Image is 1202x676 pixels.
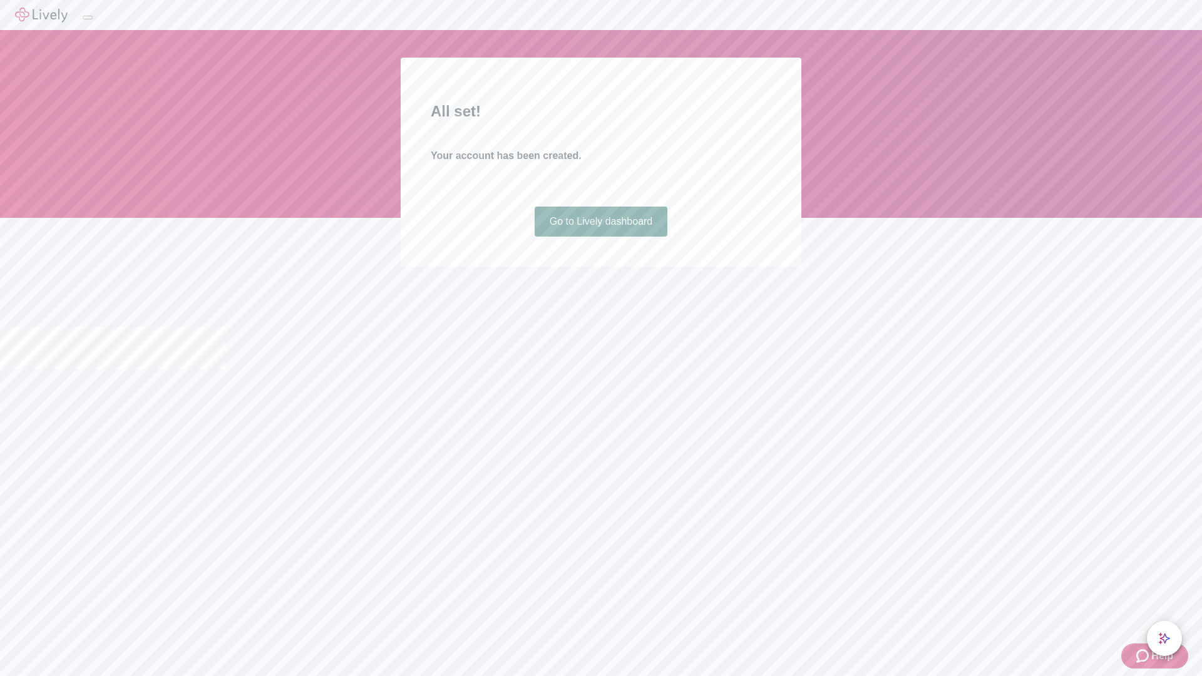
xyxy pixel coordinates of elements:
[1147,621,1182,656] button: chat
[1136,648,1151,663] svg: Zendesk support icon
[535,207,668,237] a: Go to Lively dashboard
[83,16,93,19] button: Log out
[15,8,68,23] img: Lively
[1158,632,1171,645] svg: Lively AI Assistant
[1151,648,1173,663] span: Help
[1121,643,1188,668] button: Zendesk support iconHelp
[431,148,771,163] h4: Your account has been created.
[431,100,771,123] h2: All set!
